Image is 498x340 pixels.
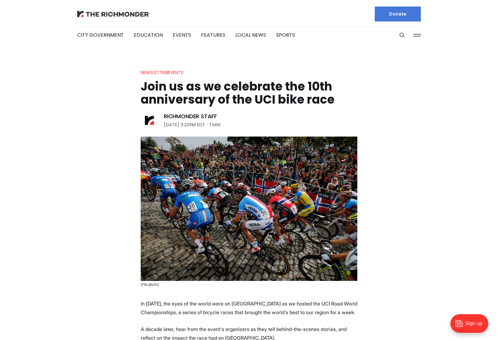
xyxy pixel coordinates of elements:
[77,30,124,37] a: City Government
[141,110,158,128] img: Richmonder Staff
[168,68,183,74] a: Events
[141,68,167,74] a: Newsletter
[201,30,225,37] a: Features
[141,298,357,315] p: In [DATE], the eyes of the world were on [GEOGRAPHIC_DATA] as we hosted the UCI Road World Champi...
[141,135,357,279] img: Join us as we celebrate the 10th anniversary of the UCI bike race
[141,281,159,285] span: (File photo)
[141,67,183,75] div: |
[164,119,205,127] time: [DATE] 3:20PM EDT
[209,119,220,127] span: 1 min
[235,30,266,37] a: Local News
[276,30,295,37] a: Sports
[375,5,421,20] a: Donate
[134,30,163,37] a: Education
[164,111,217,119] a: Richmonder Staff
[397,29,407,38] button: Search this site
[141,78,357,105] h1: Join us as we celebrate the 10th anniversary of the UCI bike race
[77,9,149,16] img: The Richmonder
[445,310,498,340] iframe: portal-trigger
[173,30,191,37] a: Events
